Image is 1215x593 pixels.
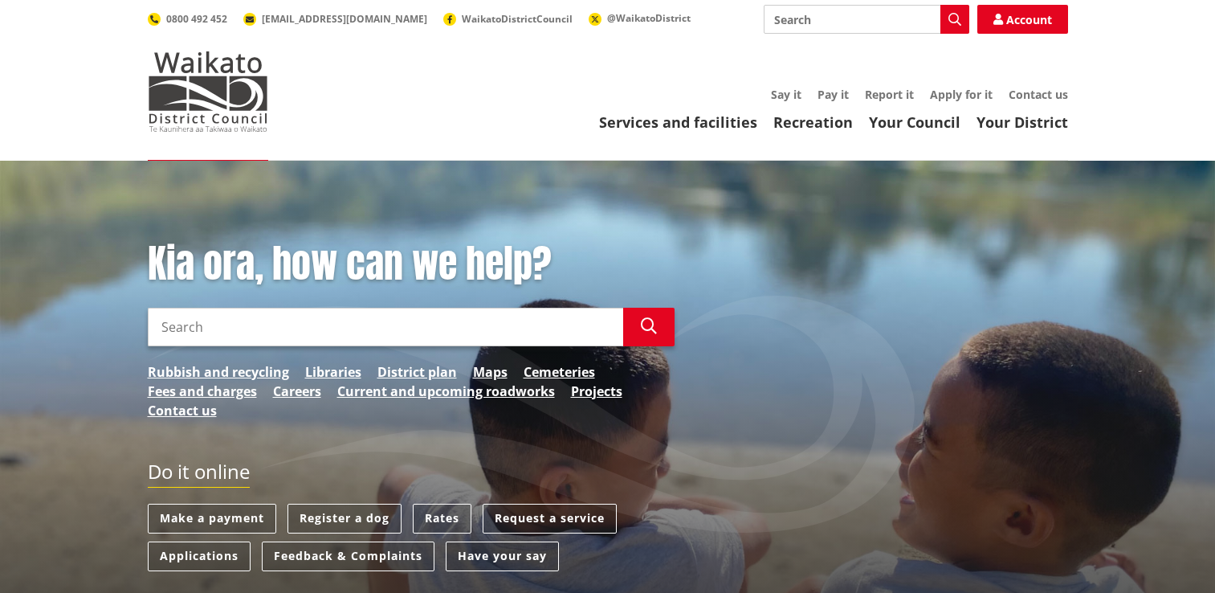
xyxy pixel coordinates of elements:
[976,112,1068,132] a: Your District
[287,504,402,534] a: Register a dog
[166,12,227,26] span: 0800 492 452
[148,362,289,382] a: Rubbish and recycling
[1009,87,1068,102] a: Contact us
[148,401,217,420] a: Contact us
[930,87,993,102] a: Apply for it
[148,241,675,288] h1: Kia ora, how can we help?
[599,112,757,132] a: Services and facilities
[771,87,801,102] a: Say it
[148,12,227,26] a: 0800 492 452
[305,362,361,382] a: Libraries
[773,112,853,132] a: Recreation
[413,504,471,534] a: Rates
[148,382,257,401] a: Fees and charges
[148,504,276,534] a: Make a payment
[148,460,250,489] h2: Do it online
[764,5,969,34] input: Search input
[148,308,623,346] input: Search input
[607,11,691,25] span: @WaikatoDistrict
[817,87,849,102] a: Pay it
[262,12,427,26] span: [EMAIL_ADDRESS][DOMAIN_NAME]
[865,87,914,102] a: Report it
[483,504,617,534] a: Request a service
[571,382,622,401] a: Projects
[446,542,559,571] a: Have your say
[473,362,508,382] a: Maps
[377,362,457,382] a: District plan
[148,542,251,571] a: Applications
[337,382,555,401] a: Current and upcoming roadworks
[148,51,268,132] img: Waikato District Council - Te Kaunihera aa Takiwaa o Waikato
[869,112,960,132] a: Your Council
[243,12,427,26] a: [EMAIL_ADDRESS][DOMAIN_NAME]
[462,12,573,26] span: WaikatoDistrictCouncil
[589,11,691,25] a: @WaikatoDistrict
[443,12,573,26] a: WaikatoDistrictCouncil
[977,5,1068,34] a: Account
[524,362,595,382] a: Cemeteries
[273,382,321,401] a: Careers
[262,542,434,571] a: Feedback & Complaints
